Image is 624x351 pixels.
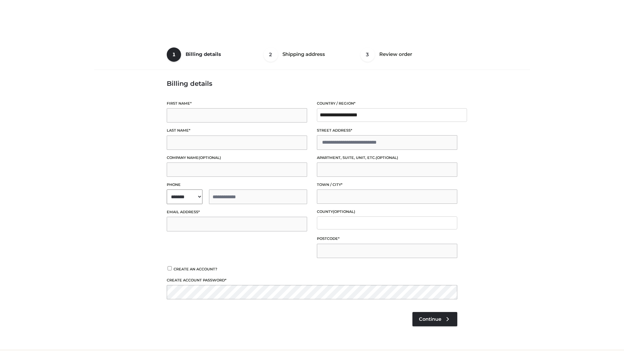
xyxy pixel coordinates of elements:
label: Postcode [317,236,457,242]
span: Create an account? [174,267,217,271]
span: Billing details [186,51,221,57]
label: Street address [317,127,457,134]
label: Company name [167,155,307,161]
input: Create an account? [167,266,173,270]
span: 2 [264,47,278,62]
span: 1 [167,47,181,62]
span: 3 [360,47,375,62]
label: Last name [167,127,307,134]
label: Create account password [167,277,457,283]
label: County [317,209,457,215]
span: (optional) [199,155,221,160]
span: Continue [419,316,441,322]
span: Review order [379,51,412,57]
label: First name [167,100,307,107]
h3: Billing details [167,80,457,87]
span: (optional) [333,209,355,214]
label: Email address [167,209,307,215]
label: Town / City [317,182,457,188]
label: Apartment, suite, unit, etc. [317,155,457,161]
label: Phone [167,182,307,188]
label: Country / Region [317,100,457,107]
a: Continue [412,312,457,326]
span: (optional) [376,155,398,160]
span: Shipping address [282,51,325,57]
